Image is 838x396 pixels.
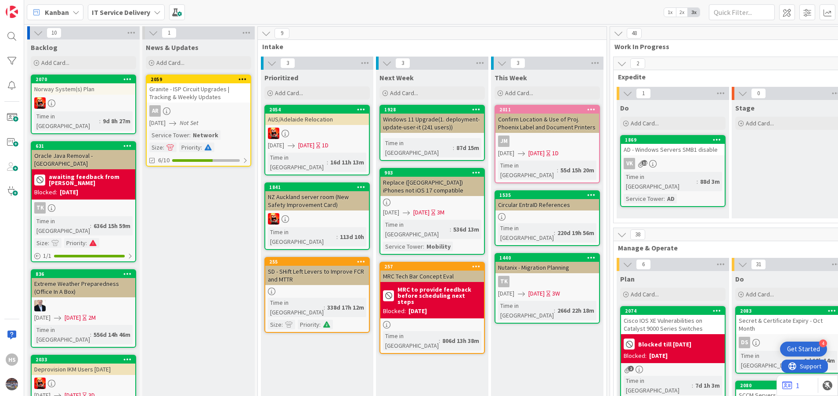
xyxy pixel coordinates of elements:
div: Cisco IOS XE Vulnerabilities on Catalyst 9000 Series Switches [621,315,725,334]
div: Time in [GEOGRAPHIC_DATA] [624,172,697,191]
div: 266d 22h 18m [555,306,596,315]
div: HS [6,353,18,366]
div: Priority [64,238,86,248]
div: Time in [GEOGRAPHIC_DATA] [624,376,692,395]
div: 2070Norway System(s) Plan [32,75,135,95]
div: 2033 [32,356,135,364]
div: 2070 [36,76,135,82]
div: Time in [GEOGRAPHIC_DATA] [268,298,324,317]
span: 0 [751,88,766,99]
div: JM [495,136,599,147]
div: 1869 [621,136,725,144]
div: 903 [380,169,484,177]
div: 1928Windows 11 Upgrade(1. deployment-update-user-it (241 users)) [380,106,484,133]
div: AD - Windows Servers SMB1 disable [621,144,725,155]
span: : [554,228,555,238]
div: Mobility [424,242,453,251]
span: : [664,194,665,203]
div: 631 [36,143,135,149]
div: 55d 15h 20m [558,165,596,175]
div: Time in [GEOGRAPHIC_DATA] [498,301,554,320]
div: MRC Tech Bar Concept Eval [380,271,484,282]
span: [DATE] [528,289,545,298]
div: 2059Granite - ISP Circuit Upgrades | Tracking & Weekly Updates [147,75,250,103]
span: [DATE] [528,149,545,158]
div: 4 [819,339,827,347]
span: : [163,143,164,152]
img: Visit kanbanzone.com [6,6,18,18]
span: 3 [280,58,295,68]
div: 2074 [625,308,725,314]
div: 631Oracle Java Removal - [GEOGRAPHIC_DATA] [32,142,135,169]
div: 1841 [265,183,369,191]
div: VK [624,158,635,169]
div: VK [621,158,725,169]
span: 1 / 1 [43,251,51,260]
div: Extreme Weather Preparedness (Office In A Box) [32,278,135,297]
div: 636d 15h 59m [91,221,133,231]
div: Time in [GEOGRAPHIC_DATA] [383,220,450,239]
div: 1D [552,149,559,158]
div: 1440 [499,255,599,261]
div: 87d 15m [454,143,481,153]
div: Service Tower [149,130,189,140]
img: avatar [6,378,18,390]
img: VN [34,97,46,109]
span: 1x [664,8,676,17]
div: 1/1 [32,250,135,261]
span: 10 [47,28,61,38]
div: 2070 [32,75,135,83]
img: VN [34,378,46,389]
div: 255 [269,259,369,265]
span: : [90,330,91,339]
div: 1440Nutanix - Migration Planning [495,254,599,273]
div: 2011 [495,106,599,114]
span: Add Card... [746,119,774,127]
div: Replace ([GEOGRAPHIC_DATA]) iPhones not iOS 17 compatible [380,177,484,196]
span: : [453,143,454,153]
span: 1 [636,88,651,99]
div: Get Started [787,345,820,353]
span: : [450,225,451,234]
div: 338d 17h 12m [325,303,366,312]
span: : [554,306,555,315]
span: : [48,238,49,248]
div: 7d 1h 3m [693,381,722,390]
img: HO [34,300,46,311]
span: 12 [642,160,647,166]
div: 2054 [265,106,369,114]
span: 2 [630,58,645,69]
div: VN [265,213,369,225]
span: : [692,381,693,390]
span: : [201,143,202,152]
div: 836 [32,270,135,278]
div: DS [739,337,750,348]
span: 3x [688,8,700,17]
div: 1535Circular EntraID References [495,191,599,210]
span: 9 [275,28,289,39]
span: : [557,165,558,175]
div: [DATE] [60,188,78,197]
span: Add Card... [390,89,418,97]
span: 31 [751,259,766,270]
div: 903Replace ([GEOGRAPHIC_DATA]) iPhones not iOS 17 compatible [380,169,484,196]
span: Stage [735,103,755,112]
div: 1D [322,141,329,150]
div: Deprovision IKM Users [DATE] [32,364,135,375]
div: 220d 19h 56m [555,228,596,238]
div: 2M [88,313,96,322]
div: 2054 [269,107,369,113]
span: [DATE] [298,141,314,150]
span: Add Card... [746,290,774,298]
div: 88d 3m [698,177,722,186]
span: Plan [620,275,635,283]
span: 2x [676,8,688,17]
span: [DATE] [65,313,81,322]
div: TK [34,202,46,214]
div: Network [191,130,220,140]
div: 2059 [151,76,250,82]
span: Do [620,103,629,112]
div: Time in [GEOGRAPHIC_DATA] [34,325,90,344]
div: Oracle Java Removal - [GEOGRAPHIC_DATA] [32,150,135,169]
span: : [327,157,328,167]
